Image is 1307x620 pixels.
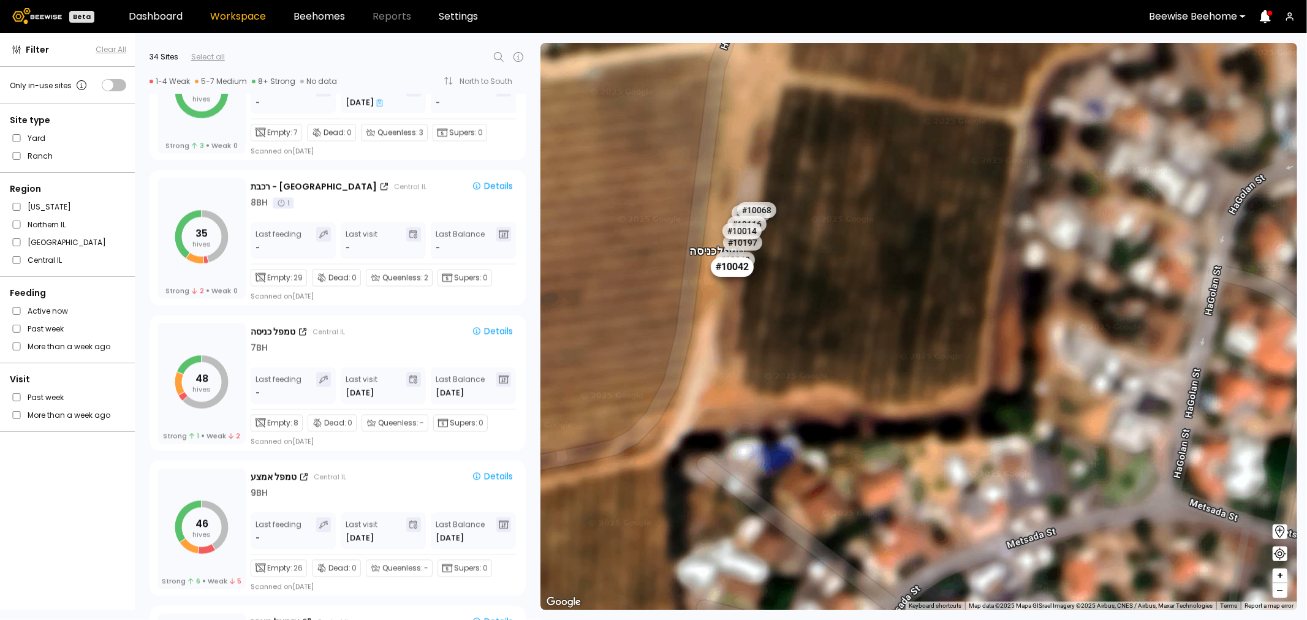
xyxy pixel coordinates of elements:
[192,141,203,149] span: 3
[314,472,346,482] div: Central IL
[436,532,464,544] span: [DATE]
[256,241,261,254] div: -
[256,372,301,399] div: Last feeding
[192,239,211,249] tspan: hives
[436,241,440,254] span: -
[233,286,238,295] span: 0
[439,12,478,21] a: Settings
[28,391,64,404] label: Past week
[436,517,485,544] div: Last Balance
[294,272,303,283] span: 29
[294,562,303,573] span: 26
[361,124,428,141] div: Queenless:
[294,417,298,428] span: 8
[192,286,203,295] span: 2
[436,372,485,399] div: Last Balance
[346,227,377,254] div: Last visit
[252,77,295,86] div: 8+ Strong
[478,127,483,138] span: 0
[1273,583,1287,598] button: –
[1273,569,1287,583] button: +
[192,94,211,104] tspan: hives
[313,327,345,336] div: Central IL
[436,96,440,108] span: -
[251,180,377,193] div: רכבת - [GEOGRAPHIC_DATA]
[438,269,492,286] div: Supers:
[294,12,345,21] a: Beehomes
[479,417,483,428] span: 0
[352,272,357,283] span: 0
[346,241,350,254] div: -
[1220,602,1237,609] a: Terms (opens in new tab)
[346,532,374,544] div: [DATE]
[467,179,518,194] button: Details
[251,486,268,499] div: 9 BH
[165,286,237,295] div: Strong Weak
[28,304,68,317] label: Active now
[715,252,754,268] div: # 10240
[436,227,485,254] div: Last Balance
[251,341,268,354] div: 7 BH
[10,183,126,195] div: Region
[1276,568,1284,583] span: +
[229,431,240,440] span: 2
[251,414,303,431] div: Empty:
[1277,583,1284,599] span: –
[737,202,776,218] div: # 10068
[394,181,426,191] div: Central IL
[722,235,762,251] div: # 10197
[251,269,307,286] div: Empty:
[419,127,423,138] span: 3
[28,200,71,213] label: [US_STATE]
[28,218,66,231] label: Northern IL
[256,81,301,108] div: Last feeding
[12,8,62,24] img: Beewise logo
[251,436,314,446] div: Scanned on [DATE]
[191,51,225,62] div: Select all
[10,373,126,386] div: Visit
[251,581,314,591] div: Scanned on [DATE]
[352,562,357,573] span: 0
[544,594,584,610] a: Open this area in Google Maps (opens a new window)
[256,387,261,399] div: -
[346,96,383,108] div: [DATE]
[195,371,208,385] tspan: 48
[727,216,767,232] div: # 10116
[472,180,513,191] div: Details
[251,471,297,483] div: טמפל אמצע
[346,387,374,399] div: [DATE]
[256,227,301,254] div: Last feeding
[192,384,211,394] tspan: hives
[256,96,261,108] div: -
[96,44,126,55] span: Clear All
[189,431,199,440] span: 1
[1244,602,1294,609] a: Report a map error
[312,559,361,577] div: Dead:
[969,602,1213,609] span: Map data ©2025 Mapa GISrael Imagery ©2025 Airbus, CNES / Airbus, Maxar Technologies
[436,387,464,399] span: [DATE]
[28,340,110,353] label: More than a week ago
[188,577,200,585] span: 6
[366,269,433,286] div: Queenless:
[28,236,106,249] label: [GEOGRAPHIC_DATA]
[150,51,178,62] div: 34 Sites
[467,324,518,339] button: Details
[192,529,211,539] tspan: hives
[10,78,89,93] div: Only in-use sites
[28,409,110,422] label: More than a week ago
[433,124,487,141] div: Supers:
[28,132,45,145] label: Yard
[251,559,307,577] div: Empty:
[346,81,383,108] div: Last visit
[472,471,513,482] div: Details
[251,146,314,156] div: Scanned on [DATE]
[460,78,521,85] div: North to South
[467,469,518,484] button: Details
[273,197,294,208] div: 1
[251,291,314,301] div: Scanned on [DATE]
[909,602,961,610] button: Keyboard shortcuts
[731,205,770,221] div: # 10010
[162,577,241,585] div: Strong Weak
[472,325,513,336] div: Details
[10,287,126,300] div: Feeding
